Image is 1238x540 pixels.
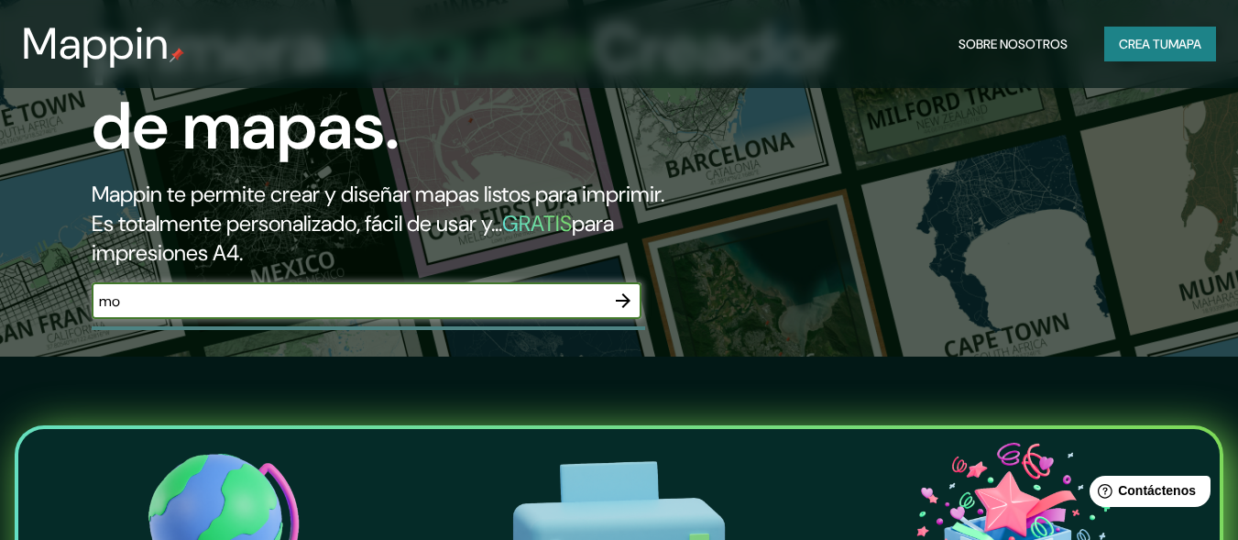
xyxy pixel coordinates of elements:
[92,180,664,208] font: Mappin te permite crear y diseñar mapas listos para imprimir.
[1104,27,1216,61] button: Crea tumapa
[92,209,614,267] font: para impresiones A4.
[1075,468,1218,520] iframe: Lanzador de widgets de ayuda
[959,36,1068,52] font: Sobre nosotros
[951,27,1075,61] button: Sobre nosotros
[92,209,502,237] font: Es totalmente personalizado, fácil de usar y...
[1168,36,1201,52] font: mapa
[22,15,170,72] font: Mappin
[170,48,184,62] img: pin de mapeo
[1119,36,1168,52] font: Crea tu
[92,291,605,312] input: Elige tu lugar favorito
[502,209,572,237] font: GRATIS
